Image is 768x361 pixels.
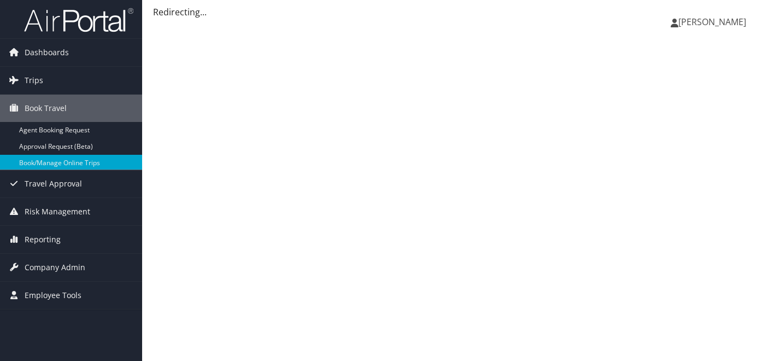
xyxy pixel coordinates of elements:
[25,95,67,122] span: Book Travel
[678,16,746,28] span: [PERSON_NAME]
[25,67,43,94] span: Trips
[25,282,81,309] span: Employee Tools
[25,226,61,253] span: Reporting
[24,7,133,33] img: airportal-logo.png
[25,170,82,197] span: Travel Approval
[25,39,69,66] span: Dashboards
[25,198,90,225] span: Risk Management
[671,5,757,38] a: [PERSON_NAME]
[25,254,85,281] span: Company Admin
[153,5,757,19] div: Redirecting...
